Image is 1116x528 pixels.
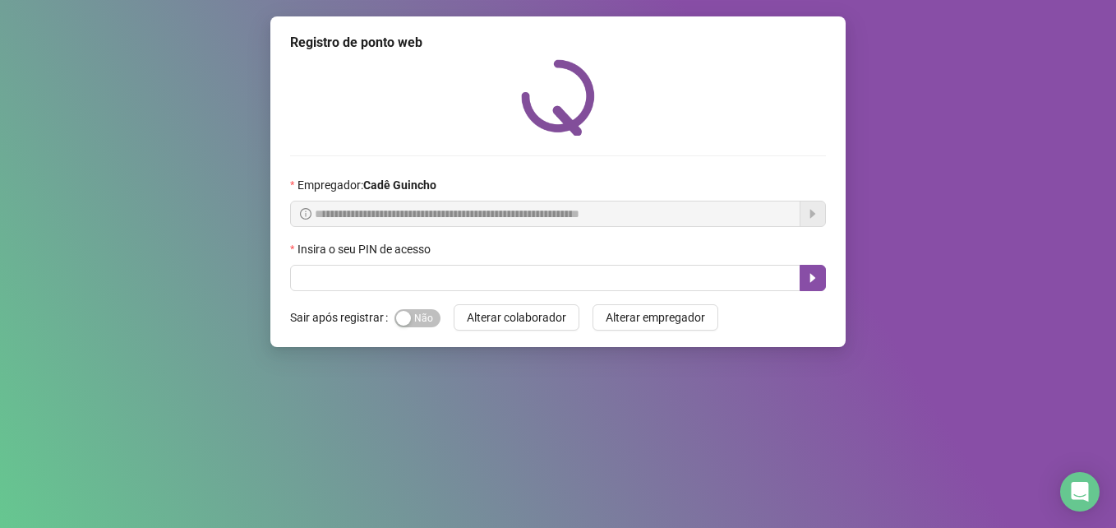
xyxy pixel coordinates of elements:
div: Registro de ponto web [290,33,826,53]
img: QRPoint [521,59,595,136]
label: Sair após registrar [290,304,394,331]
div: Open Intercom Messenger [1060,472,1100,512]
label: Insira o seu PIN de acesso [290,240,441,258]
strong: Cadê Guincho [363,178,436,192]
span: Empregador : [297,176,436,194]
button: Alterar empregador [593,304,718,331]
span: Alterar colaborador [467,308,566,327]
button: Alterar colaborador [454,304,579,331]
span: caret-right [806,271,819,285]
span: info-circle [300,208,311,220]
span: Alterar empregador [606,308,705,327]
